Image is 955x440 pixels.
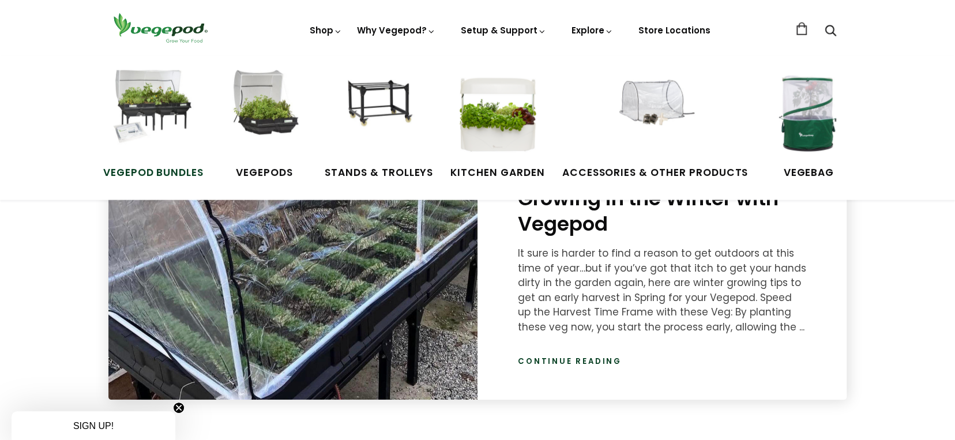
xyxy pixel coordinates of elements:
[110,70,197,157] img: Vegepod Bundles
[765,70,852,157] img: VegeBag
[336,70,422,157] img: Stands & Trolleys
[73,421,114,431] span: SIGN UP!
[518,246,806,334] div: It sure is harder to find a reason to get outdoors at this time of year…but if you’ve got that it...
[221,70,307,180] a: Vegepods
[612,70,698,157] img: Accessories & Other Products
[765,166,852,180] span: VegeBag
[825,26,836,38] a: Search
[562,70,749,180] a: Accessories & Other Products
[173,402,185,413] button: Close teaser
[325,166,433,180] span: Stands & Trolleys
[221,70,307,157] img: Raised Garden Kits
[518,185,779,238] a: Growing in the Winter with Vegepod
[765,70,852,180] a: VegeBag
[454,70,541,157] img: Kitchen Garden
[518,356,622,367] a: Continue reading
[357,24,435,36] a: Why Vegepod?
[572,24,613,36] a: Explore
[221,166,307,180] span: Vegepods
[562,166,749,180] span: Accessories & Other Products
[310,24,342,69] a: Shop
[108,12,212,44] img: Vegepod
[638,24,710,36] a: Store Locations
[450,70,544,180] a: Kitchen Garden
[450,166,544,180] span: Kitchen Garden
[12,411,175,440] div: SIGN UP!Close teaser
[325,70,433,180] a: Stands & Trolleys
[103,166,204,180] span: Vegepod Bundles
[103,70,204,180] a: Vegepod Bundles
[461,24,546,36] a: Setup & Support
